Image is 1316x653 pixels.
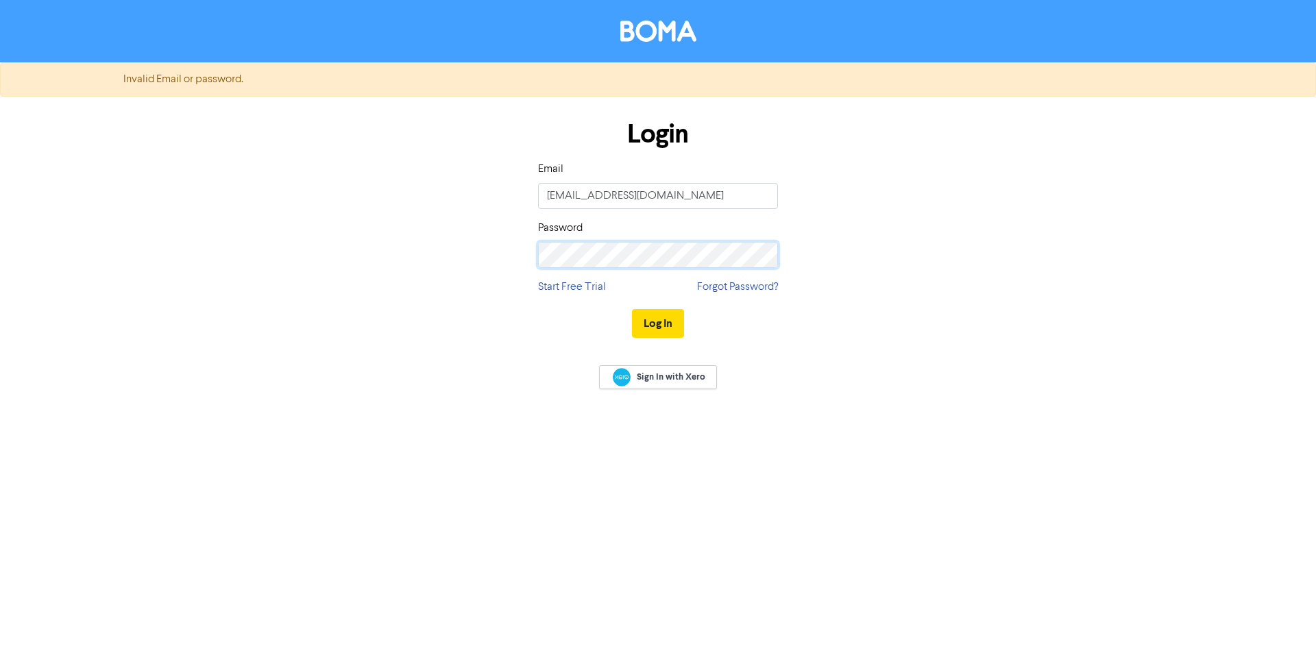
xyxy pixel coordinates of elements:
[613,368,631,386] img: Xero logo
[599,365,717,389] a: Sign In with Xero
[1247,587,1316,653] iframe: Chat Widget
[637,371,705,383] span: Sign In with Xero
[620,21,696,42] img: BOMA Logo
[538,279,606,295] a: Start Free Trial
[697,279,778,295] a: Forgot Password?
[113,71,1203,88] div: Invalid Email or password.
[538,161,563,177] label: Email
[632,309,684,338] button: Log In
[538,220,583,236] label: Password
[538,119,778,150] h1: Login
